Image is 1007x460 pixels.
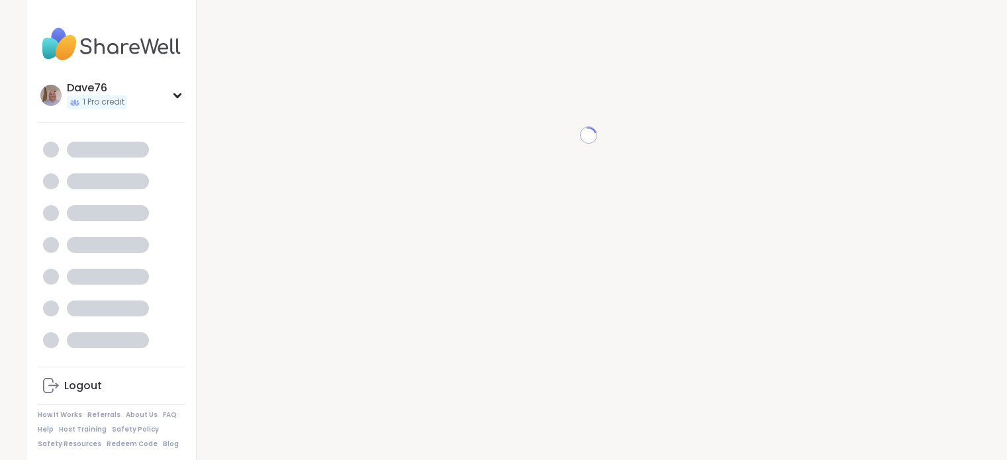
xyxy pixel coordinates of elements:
[83,97,124,108] span: 1 Pro credit
[112,425,159,434] a: Safety Policy
[126,410,158,420] a: About Us
[107,439,158,449] a: Redeem Code
[87,410,120,420] a: Referrals
[67,81,127,95] div: Dave76
[38,370,185,402] a: Logout
[40,85,62,106] img: Dave76
[64,379,102,393] div: Logout
[38,410,82,420] a: How It Works
[59,425,107,434] a: Host Training
[38,425,54,434] a: Help
[38,439,101,449] a: Safety Resources
[163,439,179,449] a: Blog
[38,21,185,68] img: ShareWell Nav Logo
[163,410,177,420] a: FAQ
